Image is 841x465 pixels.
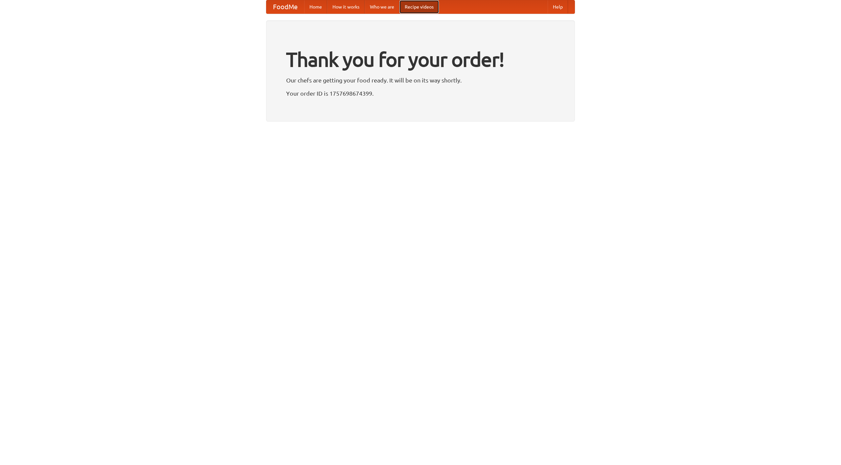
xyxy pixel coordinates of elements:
p: Your order ID is 1757698674399. [286,88,555,98]
a: How it works [327,0,365,13]
a: Recipe videos [399,0,439,13]
p: Our chefs are getting your food ready. It will be on its way shortly. [286,75,555,85]
a: FoodMe [266,0,304,13]
a: Help [548,0,568,13]
a: Home [304,0,327,13]
a: Who we are [365,0,399,13]
h1: Thank you for your order! [286,44,555,75]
